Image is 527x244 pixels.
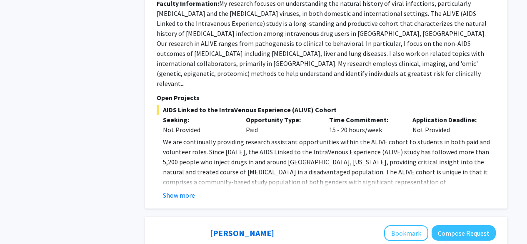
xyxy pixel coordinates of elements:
[406,115,490,135] div: Not Provided
[323,115,406,135] div: 15 - 20 hours/week
[240,115,323,135] div: Paid
[163,115,234,125] p: Seeking:
[163,190,195,200] button: Show more
[412,115,483,125] p: Application Deadline:
[384,225,428,241] button: Add Joyce Epstein to Bookmarks
[329,115,400,125] p: Time Commitment:
[246,115,317,125] p: Opportunity Type:
[210,228,274,238] a: [PERSON_NAME]
[432,225,496,241] button: Compose Request to Joyce Epstein
[157,93,496,103] p: Open Projects
[163,125,234,135] div: Not Provided
[157,105,496,115] span: AIDS Linked to the IntraVenous Experience (ALIVE) Cohort
[6,206,35,238] iframe: Chat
